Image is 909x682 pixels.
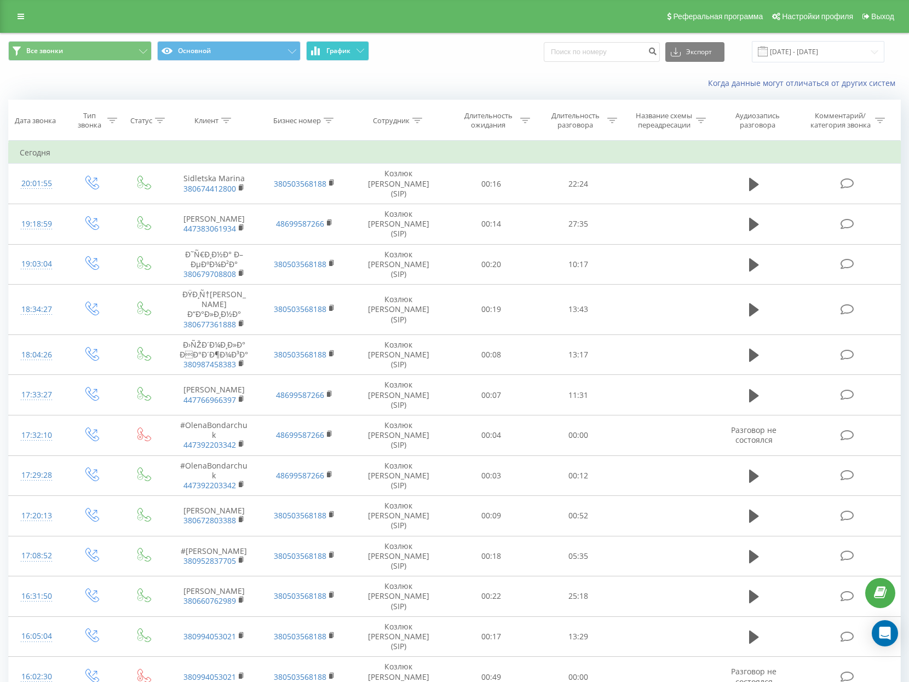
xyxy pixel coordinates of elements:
[183,223,236,234] a: 447383061934
[20,384,53,406] div: 17:33:27
[808,111,872,130] div: Комментарий/категория звонка
[183,359,236,369] a: 380987458383
[183,319,236,330] a: 380677361888
[350,375,447,415] td: Козлюк [PERSON_NAME] (SIP)
[183,672,236,682] a: 380994053021
[183,183,236,194] a: 380674412800
[20,344,53,366] div: 18:04:26
[169,244,259,285] td: Ð˜Ñ€Ð¸Ð½Ð° Ð–ÐµÐºÐ¾Ð²Ð°
[130,116,152,125] div: Статус
[276,218,324,229] a: 48699587266
[15,116,56,125] div: Дата звонка
[274,631,326,641] a: 380503568188
[673,12,763,21] span: Реферальная программа
[194,116,218,125] div: Клиент
[447,616,534,657] td: 00:17
[183,515,236,525] a: 380672803388
[183,631,236,641] a: 380994053021
[534,204,622,244] td: 27:35
[183,480,236,490] a: 447392203342
[544,42,660,62] input: Поиск по номеру
[169,375,259,415] td: [PERSON_NAME]
[665,42,724,62] button: Экспорт
[20,299,53,320] div: 18:34:27
[534,616,622,657] td: 13:29
[534,576,622,617] td: 25:18
[183,440,236,450] a: 447392203342
[276,390,324,400] a: 48699587266
[9,142,901,164] td: Сегодня
[26,47,63,55] span: Все звонки
[731,425,776,445] span: Разговор не состоялся
[276,470,324,481] a: 48699587266
[274,259,326,269] a: 380503568188
[872,620,898,646] div: Open Intercom Messenger
[274,178,326,189] a: 380503568188
[20,213,53,235] div: 19:18:59
[306,41,369,61] button: График
[169,415,259,455] td: #OlenaBondarchuk
[534,285,622,335] td: 13:43
[635,111,693,130] div: Название схемы переадресации
[183,269,236,279] a: 380679708808
[274,304,326,314] a: 380503568188
[447,244,534,285] td: 00:20
[20,425,53,446] div: 17:32:10
[350,496,447,536] td: Козлюк [PERSON_NAME] (SIP)
[350,536,447,576] td: Козлюк [PERSON_NAME] (SIP)
[534,496,622,536] td: 00:52
[274,591,326,601] a: 380503568188
[534,164,622,204] td: 22:24
[169,496,259,536] td: [PERSON_NAME]
[274,349,326,360] a: 380503568188
[447,536,534,576] td: 00:18
[350,415,447,455] td: Козлюк [PERSON_NAME] (SIP)
[350,455,447,496] td: Козлюк [PERSON_NAME] (SIP)
[274,551,326,561] a: 380503568188
[74,111,105,130] div: Тип звонка
[274,672,326,682] a: 380503568188
[350,576,447,617] td: Козлюк [PERSON_NAME] (SIP)
[447,496,534,536] td: 00:09
[169,576,259,617] td: [PERSON_NAME]
[534,334,622,375] td: 13:17
[447,334,534,375] td: 00:08
[169,204,259,244] td: [PERSON_NAME]
[871,12,894,21] span: Выход
[447,375,534,415] td: 00:07
[447,455,534,496] td: 00:03
[20,626,53,647] div: 16:05:04
[20,173,53,194] div: 20:01:55
[782,12,853,21] span: Настройки профиля
[350,204,447,244] td: Козлюк [PERSON_NAME] (SIP)
[459,111,517,130] div: Длительность ожидания
[534,244,622,285] td: 10:17
[20,505,53,527] div: 17:20:13
[534,415,622,455] td: 00:00
[20,545,53,567] div: 17:08:52
[273,116,321,125] div: Бизнес номер
[350,334,447,375] td: Козлюк [PERSON_NAME] (SIP)
[350,244,447,285] td: Козлюк [PERSON_NAME] (SIP)
[8,41,152,61] button: Все звонки
[534,375,622,415] td: 11:31
[447,576,534,617] td: 00:22
[276,430,324,440] a: 48699587266
[169,455,259,496] td: #OlenaBondarchuk
[722,111,793,130] div: Аудиозапись разговора
[350,616,447,657] td: Козлюк [PERSON_NAME] (SIP)
[20,465,53,486] div: 17:29:28
[546,111,605,130] div: Длительность разговора
[169,164,259,204] td: Sidletska Marina
[534,455,622,496] td: 00:12
[274,510,326,521] a: 380503568188
[534,536,622,576] td: 05:35
[447,204,534,244] td: 00:14
[350,285,447,335] td: Козлюк [PERSON_NAME] (SIP)
[20,253,53,275] div: 19:03:04
[20,586,53,607] div: 16:31:50
[183,596,236,606] a: 380660762989
[326,47,350,55] span: График
[183,556,236,566] a: 380952837705
[708,78,901,88] a: Когда данные могут отличаться от других систем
